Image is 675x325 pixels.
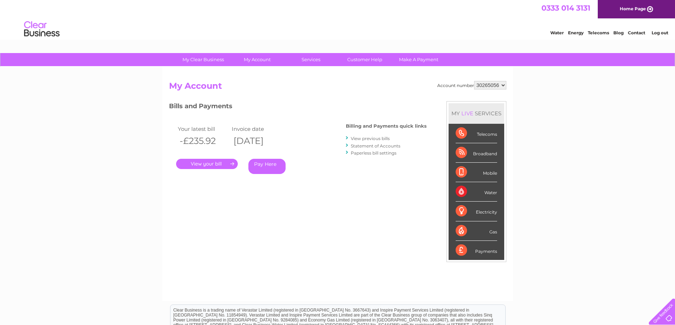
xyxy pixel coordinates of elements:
[456,163,497,182] div: Mobile
[613,30,624,35] a: Blog
[449,103,504,123] div: MY SERVICES
[176,124,230,134] td: Your latest bill
[652,30,668,35] a: Log out
[230,134,284,148] th: [DATE]
[437,81,506,89] div: Account number
[248,159,286,174] a: Pay Here
[169,101,427,114] h3: Bills and Payments
[460,110,475,117] div: LIVE
[336,53,394,66] a: Customer Help
[24,18,60,40] img: logo.png
[456,124,497,143] div: Telecoms
[456,182,497,202] div: Water
[456,143,497,163] div: Broadband
[389,53,448,66] a: Make A Payment
[351,143,400,149] a: Statement of Accounts
[568,30,584,35] a: Energy
[456,202,497,221] div: Electricity
[176,159,238,169] a: .
[456,221,497,241] div: Gas
[174,53,232,66] a: My Clear Business
[228,53,286,66] a: My Account
[550,30,564,35] a: Water
[541,4,590,12] a: 0333 014 3131
[176,134,230,148] th: -£235.92
[282,53,340,66] a: Services
[346,123,427,129] h4: Billing and Payments quick links
[169,81,506,94] h2: My Account
[351,150,396,156] a: Paperless bill settings
[351,136,390,141] a: View previous bills
[588,30,609,35] a: Telecoms
[230,124,284,134] td: Invoice date
[628,30,645,35] a: Contact
[456,241,497,260] div: Payments
[170,4,505,34] div: Clear Business is a trading name of Verastar Limited (registered in [GEOGRAPHIC_DATA] No. 3667643...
